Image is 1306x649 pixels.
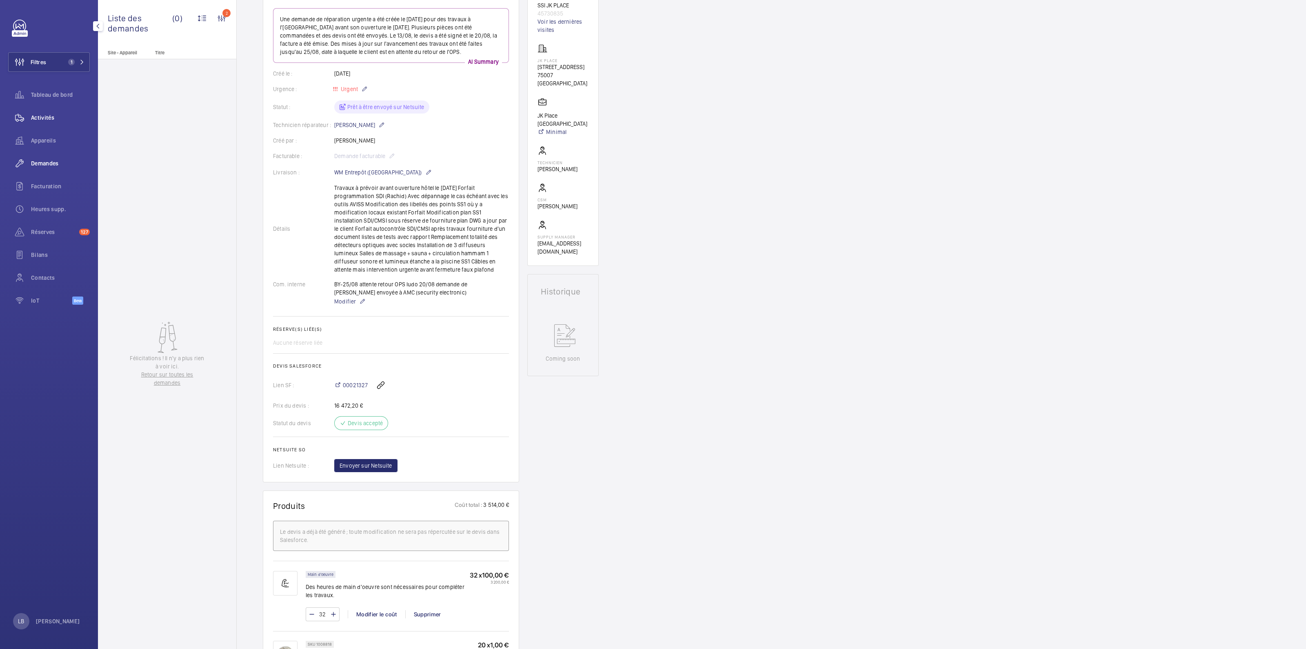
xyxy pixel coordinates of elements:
[538,1,589,9] p: SSI JK PLACE
[31,228,76,236] span: Réserves
[334,459,398,472] button: Envoyer sur Netsuite
[31,182,90,190] span: Facturation
[273,326,509,332] h2: Réserve(s) liée(s)
[308,643,332,646] p: SKU 1008818
[273,447,509,453] h2: Netsuite SO
[538,71,589,87] p: 75007 [GEOGRAPHIC_DATA]
[68,59,75,65] span: 1
[339,86,358,92] span: Urgent
[538,112,589,128] p: JK Place [GEOGRAPHIC_DATA]
[108,13,172,33] span: Liste des demandes
[72,297,83,305] span: Beta
[538,58,589,63] p: JK PLACE
[348,610,405,618] div: Modifier le coût
[455,501,482,511] p: Coût total :
[538,128,589,136] a: Minimal
[31,274,90,282] span: Contacts
[129,354,206,370] p: Félicitations ! Il n'y a plus rien à voir ici.
[31,136,90,145] span: Appareils
[36,617,80,625] p: [PERSON_NAME]
[31,297,72,305] span: IoT
[129,370,206,387] a: Retour sur toutes les demandes
[31,205,90,213] span: Heures supp.
[538,160,577,165] p: Technicien
[470,571,509,580] p: 32 x 100,00 €
[31,58,46,66] span: Filtres
[334,297,356,306] span: Modifier
[405,610,449,618] div: Supprimer
[280,15,502,56] p: Une demande de réparation urgente a été créée le [DATE] pour des travaux à l'[GEOGRAPHIC_DATA] av...
[343,381,368,389] span: 00021327
[541,288,585,296] h1: Historique
[280,528,502,544] div: Le devis a déjà été généré ; toute modification ne sera pas répercutée sur le devis dans Salesforce.
[308,573,333,576] p: Main d'oeuvre
[334,167,432,177] p: WM Entrepôt ([GEOGRAPHIC_DATA])
[482,501,509,511] p: 3 514,00 €
[273,363,509,369] h2: Devis Salesforce
[18,617,24,625] p: LB
[470,580,509,584] p: 3 200,00 €
[546,355,580,363] p: Coming soon
[538,9,589,18] p: 45730835
[8,52,90,72] button: Filtres1
[538,18,589,34] a: Voir les dernières visites
[334,120,385,130] p: [PERSON_NAME]
[465,58,502,66] p: AI Summary
[538,63,589,71] p: [STREET_ADDRESS]
[538,165,577,173] p: [PERSON_NAME]
[306,583,470,599] p: Des heures de main d'oeuvre sont nécessaires pour compléter les travaux.
[538,202,577,210] p: [PERSON_NAME]
[98,50,152,56] p: Site - Appareil
[538,234,589,239] p: Supply manager
[340,462,392,470] span: Envoyer sur Netsuite
[31,91,90,99] span: Tableau de bord
[155,50,209,56] p: Titre
[31,114,90,122] span: Activités
[31,251,90,259] span: Bilans
[273,501,305,511] h1: Produits
[538,197,577,202] p: CSM
[538,239,589,256] p: [EMAIL_ADDRESS][DOMAIN_NAME]
[273,571,298,595] img: muscle-sm.svg
[31,159,90,167] span: Demandes
[79,229,90,235] span: 127
[334,381,368,389] a: 00021327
